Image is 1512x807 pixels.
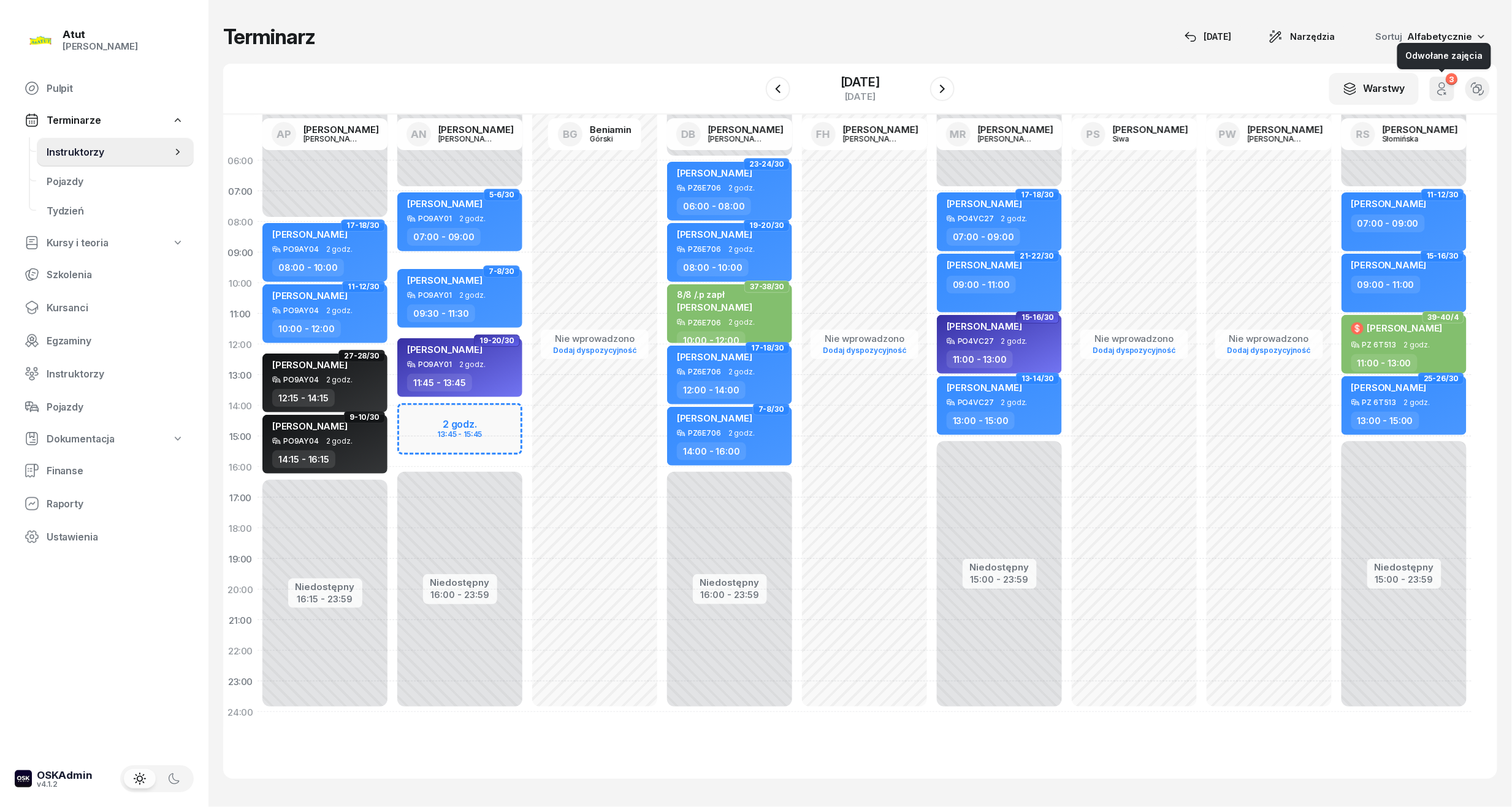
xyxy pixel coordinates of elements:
span: [PERSON_NAME] [272,359,348,371]
div: Niedostępny [700,578,760,587]
div: 10:00 [223,268,258,298]
span: [PERSON_NAME] [677,351,752,363]
span: RS [1356,129,1370,140]
span: 11-12/30 [348,286,380,288]
div: Beniamin [590,125,632,134]
div: 15:00 - 23:59 [1375,572,1434,585]
div: 11:00 [223,298,258,329]
div: Siwa [1113,135,1172,143]
div: 09:00 - 11:00 [947,276,1016,294]
div: Górski [590,135,632,143]
a: RS[PERSON_NAME]Słomińska [1341,118,1468,150]
button: Nie wprowadzonoDodaj dyspozycyjność [1088,331,1181,358]
div: 11:45 - 13:45 [407,374,472,392]
div: 16:00 - 23:59 [700,587,760,600]
span: Instruktorzy [47,146,172,158]
div: [PERSON_NAME] [1248,125,1323,134]
div: [PERSON_NAME] [708,125,784,134]
a: Pojazdy [15,392,194,422]
span: Kursanci [47,302,184,314]
div: PO9AY04 [283,245,319,253]
button: Sortuj Alfabetycznie [1361,26,1497,48]
div: 12:00 - 14:00 [677,381,746,399]
div: 11:00 - 13:00 [947,350,1013,368]
span: [PERSON_NAME] [677,229,752,240]
span: 23-24/30 [749,163,784,165]
span: [PERSON_NAME] [272,290,348,301]
div: 13:00 - 15:00 [947,412,1015,430]
a: Pulpit [15,74,194,103]
span: Narzędzia [1291,29,1335,44]
span: [PERSON_NAME] [407,344,483,355]
div: PO9AY01 [418,291,452,299]
div: 14:15 - 16:15 [272,450,335,468]
div: Nie wprowadzono [548,333,641,344]
span: FH [816,129,830,140]
span: 9-10/30 [349,416,380,419]
div: PZ6E706 [688,319,721,327]
span: [PERSON_NAME] [947,259,1022,271]
div: 21:00 [223,605,258,635]
div: 17:00 [223,482,258,513]
span: [PERSON_NAME] [677,167,752,179]
div: [PERSON_NAME] [978,135,1037,143]
a: Instruktorzy [37,137,194,167]
div: 16:00 - 23:59 [430,587,490,600]
div: PO9AY01 [418,360,452,368]
span: 2 godz. [326,245,353,254]
span: PW [1219,129,1237,140]
a: Egzaminy [15,326,194,355]
div: 09:30 - 11:30 [407,305,475,322]
a: Dokumentacja [15,425,194,452]
span: 2 godz. [459,291,486,300]
button: Nie wprowadzonoDodaj dyspozycyjność [1223,331,1316,358]
span: Tydzień [47,205,184,217]
a: Tydzień [37,196,194,225]
span: 39-40/4 [1428,316,1459,319]
span: [PERSON_NAME] [407,198,483,210]
a: BGBeniaminGórski [548,118,641,150]
button: Niedostępny16:15 - 23:59 [296,580,355,607]
span: 19-20/30 [749,224,784,227]
div: 08:00 [223,206,258,237]
div: [PERSON_NAME] [843,125,918,134]
div: Niedostępny [296,582,355,591]
div: 15:00 [223,421,258,452]
span: 2 godz. [1404,341,1430,349]
div: [PERSON_NAME] [1383,125,1458,134]
a: PS[PERSON_NAME]Siwa [1071,118,1198,150]
div: [DATE] [1185,29,1232,44]
button: Warstwy [1329,73,1419,105]
span: MR [950,129,966,140]
div: 13:00 - 15:00 [1351,412,1419,430]
a: Kursanci [15,293,194,322]
div: PO4VC27 [958,398,994,406]
span: [PERSON_NAME] [947,198,1022,210]
div: Nie wprowadzono [818,333,911,344]
span: 2 godz. [459,360,486,369]
button: Nie wprowadzonoDodaj dyspozycyjność [818,331,911,358]
span: [PERSON_NAME] [1367,322,1443,334]
span: 7-8/30 [489,270,514,273]
div: [PERSON_NAME] [1113,125,1188,134]
div: [PERSON_NAME] [304,135,362,143]
div: PZ6E706 [688,245,721,253]
span: [PERSON_NAME] [272,420,348,432]
span: 2 godz. [326,437,353,445]
span: [PERSON_NAME] [1351,382,1427,393]
span: [PERSON_NAME] [1351,259,1427,271]
div: 09:00 - 11:00 [1351,276,1421,294]
div: v4.1.2 [37,781,93,788]
span: PS [1086,129,1100,140]
span: Ustawienia [47,531,184,543]
a: Szkolenia [15,260,194,289]
div: Niedostępny [1375,563,1434,572]
span: 21-22/30 [1020,255,1054,257]
div: OSKAdmin [37,770,93,781]
span: 2 godz. [1001,398,1028,407]
span: 11-12/30 [1427,194,1459,196]
a: Terminarze [15,107,194,134]
span: 2 godz. [326,306,353,315]
div: 09:00 [223,237,258,268]
button: Niedostępny15:00 - 23:59 [970,560,1029,587]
